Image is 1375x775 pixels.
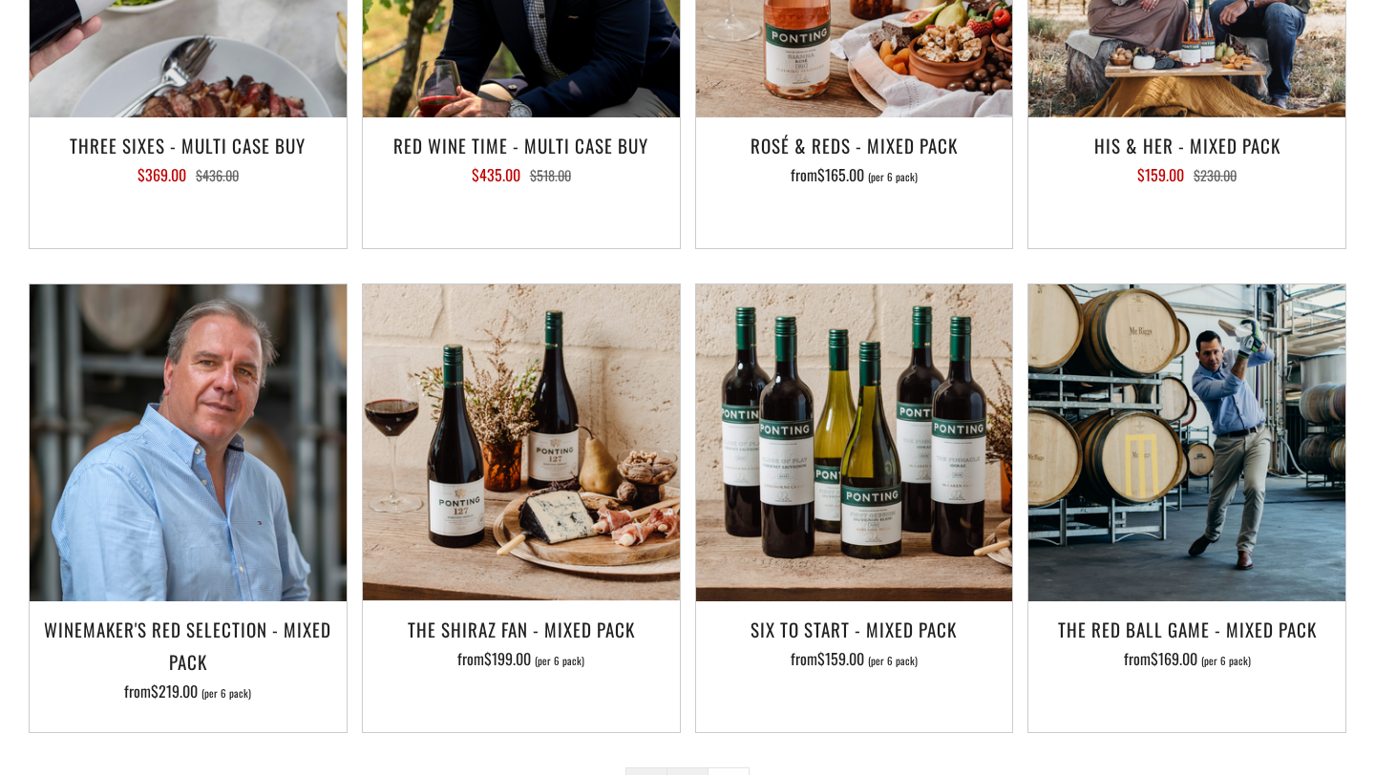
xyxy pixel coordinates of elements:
h3: Red Wine Time - Multi Case Buy [372,129,670,161]
a: The Shiraz Fan - Mixed Pack from$199.00 (per 6 pack) [363,613,680,708]
a: Red Wine Time - Multi Case Buy $435.00 $518.00 [363,129,680,224]
span: from [124,680,251,702]
span: $159.00 [1137,163,1184,186]
h3: Six To Start - Mixed Pack [706,613,1004,645]
a: Winemaker's Red Selection - Mixed Pack from$219.00 (per 6 pack) [30,613,347,708]
span: from [791,647,918,670]
span: from [791,163,918,186]
a: Three Sixes - Multi Case Buy $369.00 $436.00 [30,129,347,224]
a: The Red Ball Game - Mixed Pack from$169.00 (per 6 pack) [1028,613,1345,708]
span: $199.00 [484,647,531,670]
span: (per 6 pack) [1201,656,1251,666]
h3: Rosé & Reds - Mixed Pack [706,129,1004,161]
span: $435.00 [472,163,520,186]
span: $169.00 [1151,647,1197,670]
h3: Three Sixes - Multi Case Buy [39,129,337,161]
span: $436.00 [196,165,239,185]
h3: The Red Ball Game - Mixed Pack [1038,613,1336,645]
span: $219.00 [151,680,198,702]
span: (per 6 pack) [535,656,584,666]
span: from [1124,647,1251,670]
h3: His & Her - Mixed Pack [1038,129,1336,161]
h3: Winemaker's Red Selection - Mixed Pack [39,613,337,678]
span: (per 6 pack) [201,688,251,699]
span: $230.00 [1194,165,1237,185]
span: $518.00 [530,165,571,185]
span: from [457,647,584,670]
a: Rosé & Reds - Mixed Pack from$165.00 (per 6 pack) [696,129,1013,224]
span: (per 6 pack) [868,172,918,182]
a: Six To Start - Mixed Pack from$159.00 (per 6 pack) [696,613,1013,708]
h3: The Shiraz Fan - Mixed Pack [372,613,670,645]
a: His & Her - Mixed Pack $159.00 $230.00 [1028,129,1345,224]
span: $165.00 [817,163,864,186]
span: $159.00 [817,647,864,670]
span: $369.00 [137,163,186,186]
span: (per 6 pack) [868,656,918,666]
